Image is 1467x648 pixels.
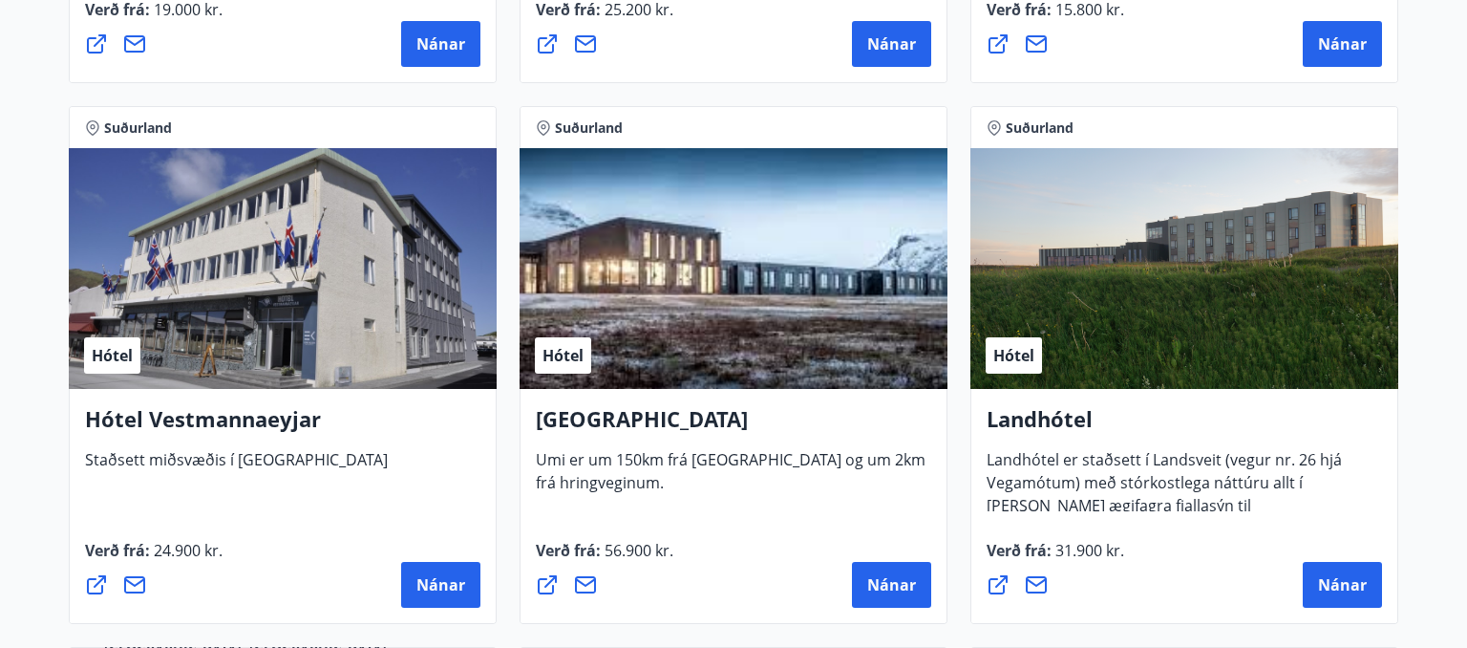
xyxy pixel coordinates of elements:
span: Suðurland [104,119,172,138]
button: Nánar [852,562,931,608]
button: Nánar [1303,21,1382,67]
button: Nánar [852,21,931,67]
h4: [GEOGRAPHIC_DATA] [536,404,931,448]
span: Nánar [416,574,465,595]
button: Nánar [401,21,480,67]
span: Verð frá : [85,540,223,576]
span: Landhótel er staðsett í Landsveit (vegur nr. 26 hjá Vegamótum) með stórkostlega náttúru allt í [P... [987,449,1342,577]
span: 31.900 kr. [1052,540,1124,561]
span: Suðurland [1006,119,1074,138]
span: 56.900 kr. [601,540,673,561]
span: Umi er um 150km frá [GEOGRAPHIC_DATA] og um 2km frá hringveginum. [536,449,925,508]
h4: Landhótel [987,404,1382,448]
span: Nánar [867,33,916,54]
h4: Hótel Vestmannaeyjar [85,404,480,448]
button: Nánar [1303,562,1382,608]
span: Hótel [542,345,584,366]
span: Verð frá : [987,540,1124,576]
span: Verð frá : [536,540,673,576]
span: Hótel [993,345,1034,366]
span: Nánar [1318,33,1367,54]
span: Nánar [867,574,916,595]
span: Hótel [92,345,133,366]
span: Suðurland [555,119,623,138]
span: Nánar [1318,574,1367,595]
span: Nánar [416,33,465,54]
span: 24.900 kr. [150,540,223,561]
button: Nánar [401,562,480,608]
span: Staðsett miðsvæðis í [GEOGRAPHIC_DATA] [85,449,388,486]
